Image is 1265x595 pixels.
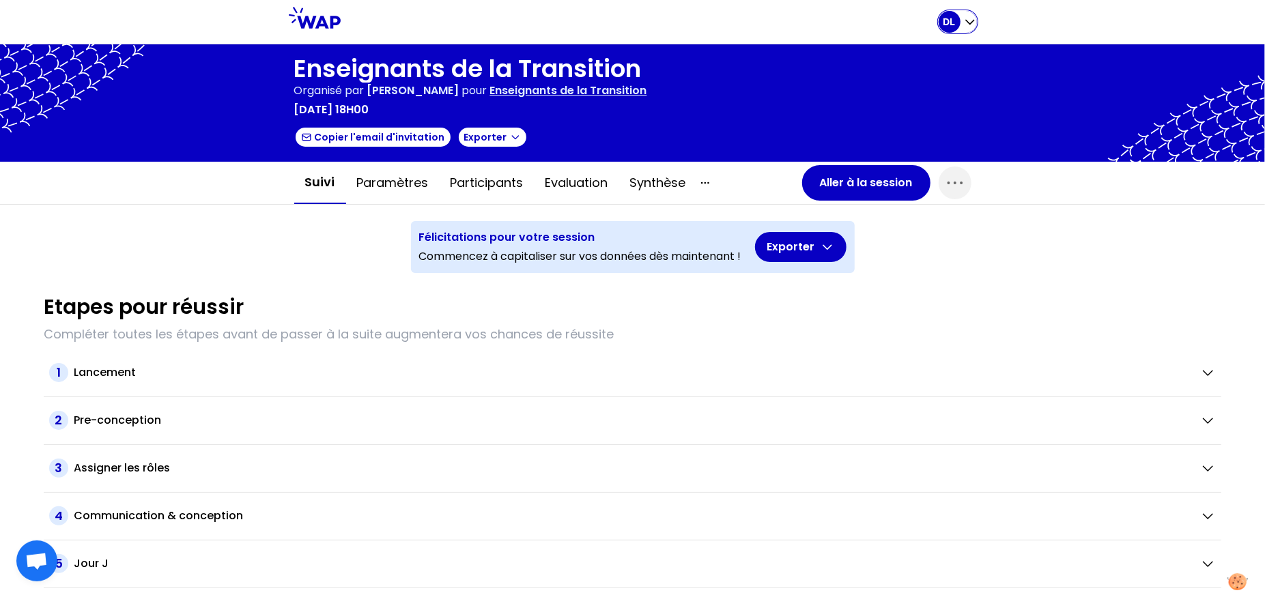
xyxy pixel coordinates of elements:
div: Ouvrir le chat [16,540,57,581]
p: Commencez à capitaliser sur vos données dès maintenant ! [419,248,741,265]
h1: Enseignants de la Transition [294,55,647,83]
span: [PERSON_NAME] [367,83,459,98]
span: 1 [49,363,68,382]
h2: Communication & conception [74,508,243,524]
p: [DATE] 18h00 [294,102,369,118]
button: 3Assigner les rôles [49,459,1216,478]
h2: Jour J [74,555,109,572]
button: Suivi [294,162,346,204]
button: 5Jour J [49,554,1216,573]
p: pour [462,83,487,99]
p: DL [943,15,956,29]
button: Copier l'email d'invitation [294,126,452,148]
button: DL [939,11,977,33]
span: 2 [49,411,68,430]
span: 5 [49,554,68,573]
h2: Lancement [74,364,136,381]
h3: Félicitations pour votre session [419,229,741,246]
p: Organisé par [294,83,365,99]
span: 4 [49,506,68,525]
p: Compléter toutes les étapes avant de passer à la suite augmentera vos chances de réussite [44,325,1221,344]
span: 3 [49,459,68,478]
button: Aller à la session [802,165,930,201]
button: Synthèse [619,162,697,203]
h1: Etapes pour réussir [44,295,244,319]
button: Participants [440,162,535,203]
button: Evaluation [535,162,619,203]
h2: Pre-conception [74,412,161,429]
h2: Assigner les rôles [74,460,170,476]
p: Enseignants de la Transition [490,83,647,99]
button: 4Communication & conception [49,506,1216,525]
button: Exporter [457,126,528,148]
button: Paramètres [346,162,440,203]
button: 1Lancement [49,363,1216,382]
button: Exporter [755,232,847,262]
button: 2Pre-conception [49,411,1216,430]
